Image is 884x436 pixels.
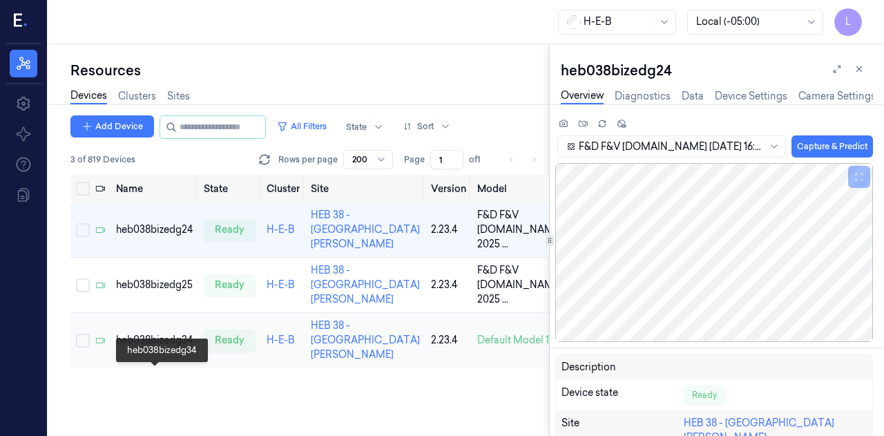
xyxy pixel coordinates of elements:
[615,89,671,104] a: Diagnostics
[431,333,466,348] div: 2.23.4
[311,264,420,305] a: HEB 38 - [GEOGRAPHIC_DATA][PERSON_NAME]
[561,61,873,80] div: heb038bizedg24
[684,386,725,405] div: Ready
[198,175,261,202] th: State
[70,61,549,80] div: Resources
[116,222,193,237] div: heb038bizedg24
[682,89,704,104] a: Data
[798,89,876,104] a: Camera Settings
[76,223,90,237] button: Select row
[278,153,338,166] p: Rows per page
[431,278,466,292] div: 2.23.4
[561,88,604,104] a: Overview
[267,334,295,346] a: H-E-B
[70,153,135,166] span: 3 of 819 Devices
[477,263,567,307] span: F&D F&V [DOMAIN_NAME] 2025 ...
[477,333,561,348] span: Default Model 1.10
[561,360,684,375] div: Description
[167,89,190,104] a: Sites
[834,8,862,36] button: L
[116,333,193,348] div: heb038bizedg34
[311,209,420,250] a: HEB 38 - [GEOGRAPHIC_DATA][PERSON_NAME]
[715,89,787,104] a: Device Settings
[425,175,472,202] th: Version
[477,208,567,252] span: F&D F&V [DOMAIN_NAME] 2025 ...
[76,182,90,196] button: Select all
[502,150,544,169] nav: pagination
[305,175,425,202] th: Site
[261,175,305,202] th: Cluster
[70,88,107,104] a: Devices
[267,278,295,291] a: H-E-B
[271,115,332,138] button: All Filters
[791,135,873,158] button: Capture & Predict
[116,278,193,292] div: heb038bizedg25
[204,274,256,296] div: ready
[204,219,256,241] div: ready
[431,222,466,237] div: 2.23.4
[204,330,256,352] div: ready
[561,386,684,405] div: Device state
[469,153,491,166] span: of 1
[76,278,90,292] button: Select row
[472,175,595,202] th: Model
[76,334,90,348] button: Select row
[110,175,198,202] th: Name
[267,223,295,236] a: H-E-B
[70,115,154,138] button: Add Device
[118,89,156,104] a: Clusters
[404,153,425,166] span: Page
[311,319,420,361] a: HEB 38 - [GEOGRAPHIC_DATA][PERSON_NAME]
